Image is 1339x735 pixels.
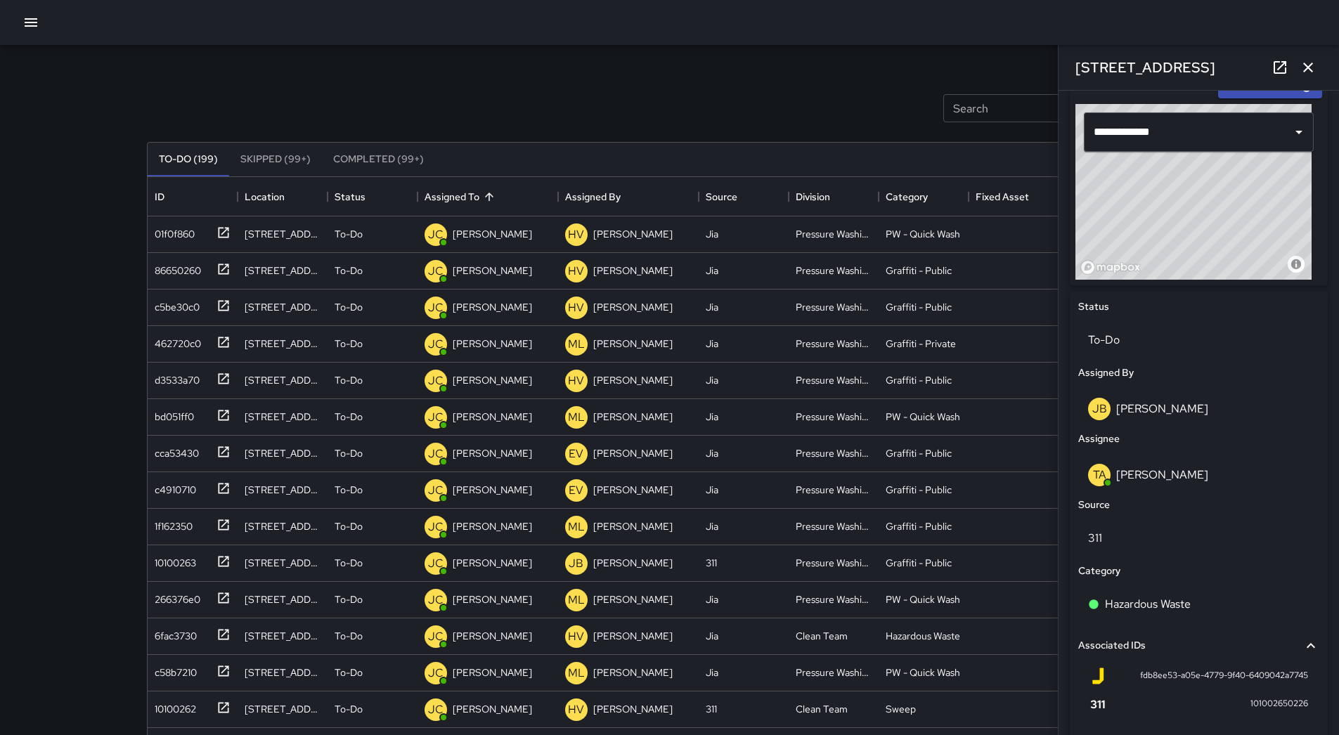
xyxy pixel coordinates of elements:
div: Status [328,177,418,216]
div: ID [148,177,238,216]
div: 479 Natoma Street [245,300,321,314]
div: PW - Quick Wash [886,665,960,679]
p: [PERSON_NAME] [453,300,532,314]
p: [PERSON_NAME] [453,483,532,497]
div: 311 [706,556,717,570]
div: Graffiti - Public [886,373,952,387]
div: 44 9th Street [245,665,321,679]
div: Jia [706,410,718,424]
div: Graffiti - Public [886,519,952,533]
p: ML [568,665,585,682]
div: PW - Quick Wash [886,410,960,424]
div: 1218 Market Street [245,227,321,241]
div: Pressure Washing [796,410,872,424]
p: JC [428,263,444,280]
p: JC [428,372,444,389]
div: Graffiti - Public [886,446,952,460]
p: To-Do [335,337,363,351]
div: Pressure Washing [796,519,872,533]
div: Category [886,177,928,216]
div: Clean Team [796,629,848,643]
div: 6fac3730 [149,623,197,643]
div: PW - Quick Wash [886,227,960,241]
div: 1f162350 [149,514,193,533]
p: HV [568,628,584,645]
div: Jia [706,373,718,387]
div: Jia [706,264,718,278]
p: [PERSON_NAME] [593,665,673,679]
div: Jia [706,665,718,679]
button: Skipped (99+) [229,143,322,176]
div: Pressure Washing [796,483,872,497]
p: To-Do [335,556,363,570]
p: HV [568,701,584,718]
p: [PERSON_NAME] [593,629,673,643]
p: HV [568,226,584,243]
p: EV [569,445,583,462]
div: Source [706,177,737,216]
p: [PERSON_NAME] [453,629,532,643]
div: Assigned By [565,177,621,216]
p: [PERSON_NAME] [453,702,532,716]
div: Pressure Washing [796,446,872,460]
p: JB [569,555,583,572]
p: [PERSON_NAME] [453,373,532,387]
div: 440 Jessie Street [245,483,321,497]
div: Graffiti - Private [886,337,956,351]
div: Category [879,177,969,216]
p: [PERSON_NAME] [453,665,532,679]
p: To-Do [335,665,363,679]
div: Division [796,177,830,216]
p: ML [568,592,585,609]
div: 1051 Market Street [245,556,321,570]
p: HV [568,263,584,280]
div: Sweep [886,702,916,716]
div: Graffiti - Public [886,483,952,497]
div: c4910710 [149,477,196,497]
div: 459 Clementina Street [245,702,321,716]
p: [PERSON_NAME] [593,373,673,387]
div: Jia [706,629,718,643]
p: [PERSON_NAME] [453,337,532,351]
p: JC [428,519,444,535]
div: c58b7210 [149,660,197,679]
p: [PERSON_NAME] [593,702,673,716]
div: Jia [706,337,718,351]
p: JC [428,482,444,499]
div: Graffiti - Public [886,556,952,570]
div: 44 Laskie Street [245,519,321,533]
div: Jia [706,446,718,460]
div: Division [789,177,879,216]
div: Assigned By [558,177,699,216]
p: To-Do [335,483,363,497]
p: To-Do [335,373,363,387]
p: JC [428,336,444,353]
div: Jia [706,483,718,497]
div: Pressure Washing [796,592,872,606]
p: To-Do [335,702,363,716]
p: [PERSON_NAME] [453,446,532,460]
div: 311 [706,702,717,716]
div: Location [238,177,328,216]
p: JC [428,701,444,718]
p: HV [568,372,584,389]
div: Pressure Washing [796,373,872,387]
div: Jia [706,592,718,606]
div: 86650260 [149,258,201,278]
div: Jia [706,300,718,314]
div: 10100262 [149,696,196,716]
div: Pressure Washing [796,665,872,679]
p: JC [428,445,444,462]
p: [PERSON_NAME] [453,264,532,278]
p: JC [428,226,444,243]
div: 10100263 [149,550,196,570]
p: To-Do [335,629,363,643]
p: [PERSON_NAME] [593,337,673,351]
p: [PERSON_NAME] [593,483,673,497]
div: Status [335,177,366,216]
div: d3533a70 [149,367,200,387]
div: Graffiti - Public [886,264,952,278]
div: Source [699,177,789,216]
div: Pressure Washing [796,556,872,570]
div: ID [155,177,164,216]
